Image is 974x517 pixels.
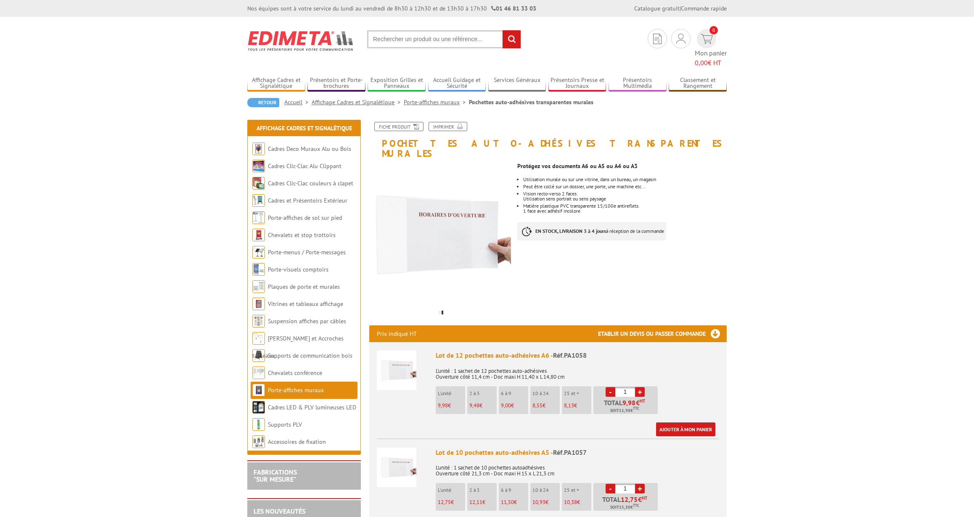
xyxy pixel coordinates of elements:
[252,280,265,293] img: Plaques de porte et murales
[268,214,342,222] a: Porte-affiches de sol sur pied
[619,407,630,414] span: 11,98
[268,369,322,377] a: Chevalets conférence
[517,162,638,170] strong: Protégez vos documents A6 ou A5 ou A4 ou A3
[438,499,465,505] p: €
[532,402,543,409] span: 8,55
[428,76,486,90] a: Accueil Guidage et Sécurité
[596,496,658,511] p: Total
[252,246,265,258] img: Porte-menus / Porte-messages
[469,487,497,493] p: 2 à 5
[535,228,606,234] strong: EN STOCK, LIVRAISON 3 à 4 jours
[268,179,353,187] a: Cadres Clic-Clac couleurs à clapet
[523,196,727,201] p: Utilisation sens portrait ou sens paysage
[553,448,587,456] span: Réf.PA1057
[695,58,708,67] span: 0,00
[633,503,639,508] sup: TTC
[469,98,593,106] li: Pochettes auto-adhésives transparentes murales
[501,499,528,505] p: €
[268,231,336,239] a: Chevalets et stop trottoirs
[564,499,577,506] span: 10,38
[312,98,404,106] a: Affichage Cadres et Signalétique
[268,145,351,153] a: Cadres Deco Muraux Alu ou Bois
[377,325,417,342] p: Prix indiqué HT
[369,163,511,304] img: porte_visuels_muraux_pa1058.jpg
[436,459,719,477] p: L'unité : 1 sachet de 10 pochettes autoadhésives Ouverture côté 21,3 cm - Doc maxi H 15 x L 21,3 cm
[438,390,465,396] p: L'unité
[709,26,718,34] span: 0
[247,4,536,13] div: Nos équipes sont à votre service du lundi au vendredi de 8h30 à 12h30 et de 13h30 à 17h30
[469,499,497,505] p: €
[252,142,265,155] img: Cadres Deco Muraux Alu ou Bois
[532,487,560,493] p: 10 à 24
[523,191,727,196] p: Vision recto-verso 2 faces.
[501,402,511,409] span: 9,00
[247,25,355,56] img: Edimeta
[257,124,352,132] a: Affichage Cadres et Signalétique
[252,211,265,224] img: Porte-affiches de sol sur pied
[268,352,352,359] a: Supports de communication bois
[268,248,346,256] a: Porte-menus / Porte-messages
[252,435,265,448] img: Accessoires de fixation
[501,390,528,396] p: 6 à 9
[252,401,265,414] img: Cadres LED & PLV lumineuses LED
[268,317,346,325] a: Suspension affiches par câbles
[268,438,326,446] a: Accessoires de fixation
[695,29,727,68] a: devis rapide 0 Mon panier 0,00€ HT
[374,122,423,131] a: Fiche produit
[610,407,639,414] span: Soit €
[564,487,591,493] p: 25 et +
[252,332,265,345] img: Cimaises et Accroches tableaux
[501,487,528,493] p: 6 à 9
[622,399,636,406] span: 9,98
[491,5,536,12] strong: 01 46 81 33 03
[377,448,416,487] img: Lot de 10 pochettes auto-adhésives A5
[653,34,662,44] img: devis rapide
[640,398,645,404] sup: HT
[606,387,615,397] a: -
[501,499,514,506] span: 11,50
[254,468,297,484] a: FABRICATIONS"Sur Mesure"
[469,402,479,409] span: 9,48
[517,222,666,240] p: à réception de la commande
[252,315,265,327] img: Suspension affiches par câbles
[252,367,265,379] img: Chevalets conférence
[268,404,356,411] a: Cadres LED & PLV lumineuses LED
[404,98,469,106] a: Porte-affiches muraux
[429,122,467,131] a: Imprimer
[606,484,615,493] a: -
[619,504,630,511] span: 15,30
[268,162,341,170] a: Cadres Clic-Clac Alu Clippant
[596,399,658,414] p: Total
[438,402,448,409] span: 9,98
[564,390,591,396] p: 25 et +
[268,197,347,204] a: Cadres et Présentoirs Extérieur
[488,76,546,90] a: Services Généraux
[634,4,727,13] div: |
[254,507,305,515] a: LES NOUVEAUTÉS
[268,300,343,308] a: Vitrines et tableaux affichage
[252,177,265,190] img: Cadres Clic-Clac couleurs à clapet
[598,325,727,342] h3: Etablir un devis ou passer commande
[252,418,265,431] img: Supports PLV
[252,335,344,359] a: [PERSON_NAME] et Accroches tableaux
[701,34,713,44] img: devis rapide
[307,76,365,90] a: Présentoirs et Porte-brochures
[609,76,667,90] a: Présentoirs Multimédia
[548,76,606,90] a: Présentoirs Presse et Journaux
[503,30,521,48] input: rechercher
[695,58,727,68] span: € HT
[523,177,727,182] li: Utilisation murale ou sur une vitrine, dans un bureau, un magasin
[532,499,560,505] p: €
[268,283,340,290] a: Plaques de porte et murales
[268,386,324,394] a: Porte-affiches muraux
[252,160,265,172] img: Cadres Clic-Clac Alu Clippant
[268,421,302,428] a: Supports PLV
[532,390,560,396] p: 10 à 24
[633,406,639,411] sup: TTC
[438,403,465,409] p: €
[368,76,426,90] a: Exposition Grilles et Panneaux
[252,384,265,396] img: Porte-affiches muraux
[247,98,279,107] a: Retour
[523,208,727,214] p: 1 face avec adhésif incolore
[284,98,312,106] a: Accueil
